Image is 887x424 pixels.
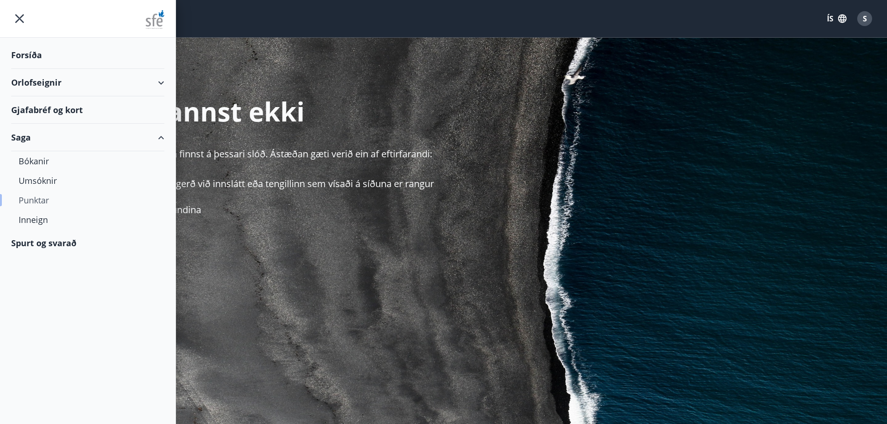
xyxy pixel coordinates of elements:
div: Saga [11,124,164,151]
img: union_logo [146,10,164,29]
div: Orlofseignir [11,69,164,96]
div: Spurt og svarað [11,229,164,256]
div: Punktar [19,190,157,210]
li: Þessi síða hefur verið fjarlægð [30,190,887,203]
button: S [853,7,876,30]
div: Gjafabréf og kort [11,96,164,124]
div: Bókanir [19,151,157,171]
p: 404 - Síðan fannst ekki [11,94,887,129]
div: Forsíða [11,41,164,69]
li: Síðan er ekki aðgengileg þessa stundina [30,203,887,216]
p: Við biðjumst velvirðingar en engin síða finnst á þessari slóð. Ástæðan gæti verið ein af eftirfar... [11,148,887,161]
button: ÍS [822,10,852,27]
button: menu [11,10,28,27]
div: Umsóknir [19,171,157,190]
li: Slóðin á síðuna er ekki til, villa var gerð við innslátt eða tengillinn sem vísaði á síðuna er ra... [30,177,887,190]
span: S [863,13,867,24]
div: Inneign [19,210,157,229]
